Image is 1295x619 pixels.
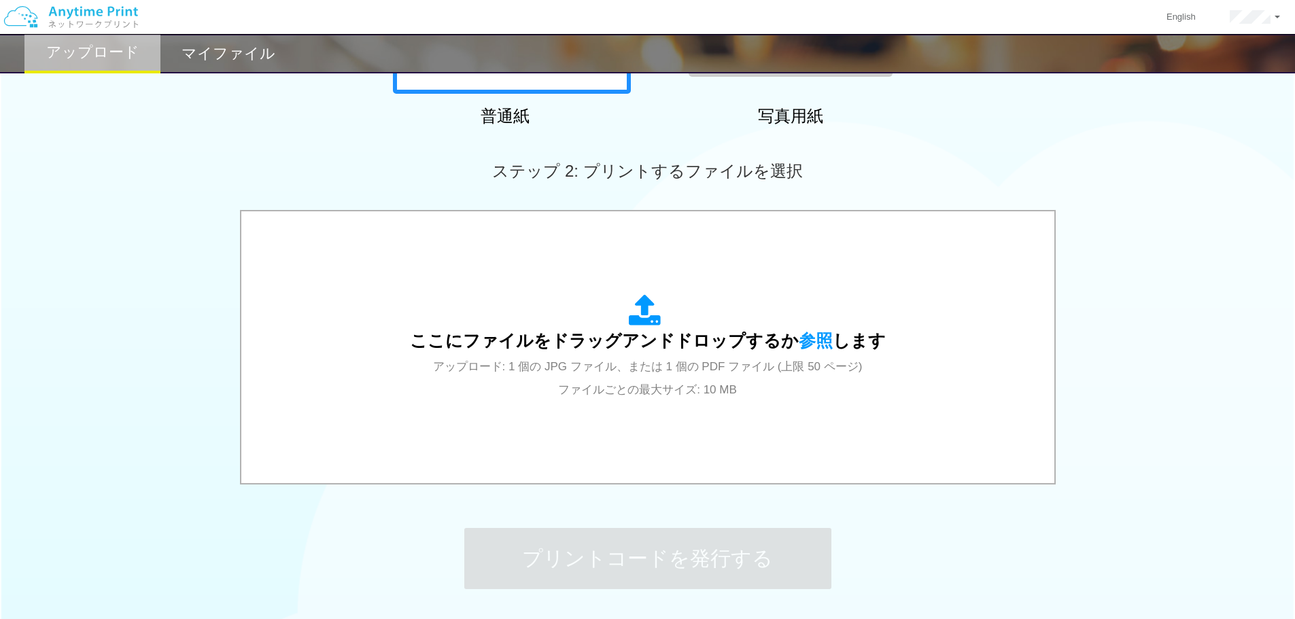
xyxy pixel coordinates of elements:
[464,528,831,589] button: プリントコードを発行する
[672,107,910,125] h2: 写真用紙
[492,162,802,180] span: ステップ 2: プリントするファイルを選択
[386,107,624,125] h2: 普通紙
[410,331,886,350] span: ここにファイルをドラッグアンドドロップするか します
[182,46,275,62] h2: マイファイル
[433,360,863,396] span: アップロード: 1 個の JPG ファイル、または 1 個の PDF ファイル (上限 50 ページ) ファイルごとの最大サイズ: 10 MB
[799,331,833,350] span: 参照
[46,44,139,60] h2: アップロード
